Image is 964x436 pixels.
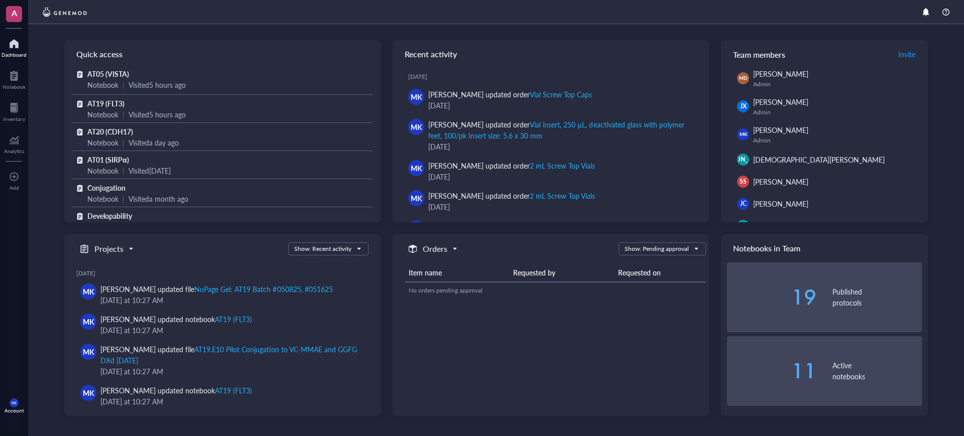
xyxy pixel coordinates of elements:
[832,360,922,382] div: Active notebooks
[719,155,768,164] span: [PERSON_NAME]
[753,69,808,79] span: [PERSON_NAME]
[3,116,25,122] div: Inventory
[614,263,706,282] th: Requested on
[428,201,693,212] div: [DATE]
[411,121,422,132] span: MK
[100,325,360,336] div: [DATE] at 10:27 AM
[2,52,27,58] div: Dashboard
[87,79,118,90] div: Notebook
[129,109,186,120] div: Visited 5 hours ago
[3,84,26,90] div: Notebook
[753,108,918,116] div: Admin
[898,46,916,62] button: Invite
[428,171,693,182] div: [DATE]
[753,155,885,165] span: [DEMOGRAPHIC_DATA][PERSON_NAME]
[87,69,129,79] span: AT05 (VISTA)
[87,165,118,176] div: Notebook
[10,185,19,191] div: Add
[393,40,709,68] div: Recent activity
[83,387,94,398] span: MK
[423,243,447,255] h5: Orders
[411,91,422,102] span: MK
[87,155,129,165] span: AT01 (SIRPα)
[408,73,701,81] div: [DATE]
[94,243,124,255] h5: Projects
[129,79,186,90] div: Visited 5 hours ago
[753,136,918,144] div: Admin
[129,137,179,148] div: Visited a day ago
[123,109,125,120] div: |
[87,193,118,204] div: Notebook
[401,156,701,186] a: MK[PERSON_NAME] updated order2 mL Screw Top Vials[DATE]
[428,190,595,201] div: [PERSON_NAME] updated order
[740,102,747,111] span: JX
[753,221,808,231] span: [PERSON_NAME]
[753,97,808,107] span: [PERSON_NAME]
[87,126,133,136] span: AT20 (CDH17)
[401,85,701,115] a: MK[PERSON_NAME] updated orderVial Screw Top Caps[DATE]
[76,279,369,310] a: MK[PERSON_NAME] updated fileNuPage Gel: AT19 Batch #050825, #051625[DATE] at 10:27 AM
[625,244,689,253] div: Show: Pending approval
[83,346,94,357] span: MK
[740,199,747,208] span: JC
[4,148,24,154] div: Analytics
[428,100,693,111] div: [DATE]
[215,314,252,324] div: AT19 (FLT3)
[411,193,422,204] span: MK
[123,165,125,176] div: |
[721,234,928,262] div: Notebooks in Team
[401,115,701,156] a: MK[PERSON_NAME] updated orderVial insert, 250 µL, deactivated glass with polymer feet, 100/pk Ins...
[4,132,24,154] a: Analytics
[12,401,17,405] span: MK
[83,286,94,297] span: MK
[727,361,816,381] div: 11
[76,381,369,411] a: MK[PERSON_NAME] updated notebookAT19 (FLT3)[DATE] at 10:27 AM
[753,125,808,135] span: [PERSON_NAME]
[100,366,360,377] div: [DATE] at 10:27 AM
[428,119,693,141] div: [PERSON_NAME] updated order
[87,211,132,221] span: Developability
[2,36,27,58] a: Dashboard
[64,40,381,68] div: Quick access
[87,137,118,148] div: Notebook
[832,286,922,308] div: Published protocols
[100,385,252,396] div: [PERSON_NAME] updated notebook
[898,49,915,59] span: Invite
[123,137,125,148] div: |
[530,191,595,201] div: 2 mL Screw Top Vials
[740,177,747,186] span: SS
[215,385,252,395] div: AT19 (FLT3)
[5,407,24,413] div: Account
[100,295,360,306] div: [DATE] at 10:27 AM
[87,109,118,120] div: Notebook
[428,119,684,140] div: Vial insert, 250 µL, deactivated glass with polymer feet, 100/pk Insert size: 5.6 x 30 mm
[100,344,357,365] div: AT19.E10 Pilot Conjugation to VC-MMAE and GGFG DXd [DATE]
[123,193,125,204] div: |
[40,6,89,18] img: genemod-logo
[76,310,369,340] a: MK[PERSON_NAME] updated notebookAT19 (FLT3)[DATE] at 10:27 AM
[129,165,171,176] div: Visited [DATE]
[509,263,614,282] th: Requested by
[428,89,592,100] div: [PERSON_NAME] updated order
[129,193,188,204] div: Visited a month ago
[727,287,816,307] div: 19
[409,286,702,295] div: No orders pending approval
[530,161,595,171] div: 2 mL Screw Top Vials
[739,222,747,230] span: JW
[428,160,595,171] div: [PERSON_NAME] updated order
[753,177,808,187] span: [PERSON_NAME]
[753,80,918,88] div: Admin
[76,340,369,381] a: MK[PERSON_NAME] updated fileAT19.E10 Pilot Conjugation to VC-MMAE and GGFG DXd [DATE][DATE] at 10...
[194,284,332,294] div: NuPage Gel: AT19 Batch #050825, #051625
[411,163,422,174] span: MK
[100,344,360,366] div: [PERSON_NAME] updated file
[83,316,94,327] span: MK
[753,199,808,209] span: [PERSON_NAME]
[87,98,125,108] span: AT19 (FLT3)
[3,68,26,90] a: Notebook
[12,7,17,19] span: A
[739,75,747,82] span: MD
[428,141,693,152] div: [DATE]
[100,314,252,325] div: [PERSON_NAME] updated notebook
